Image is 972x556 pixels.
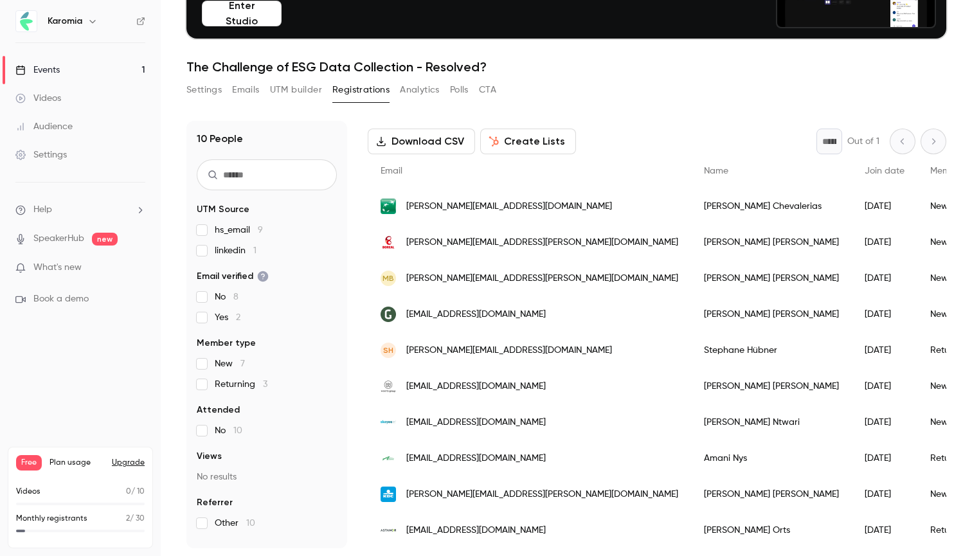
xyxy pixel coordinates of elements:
[197,450,222,463] span: Views
[852,476,917,512] div: [DATE]
[16,455,42,471] span: Free
[33,292,89,306] span: Book a demo
[406,524,546,537] span: [EMAIL_ADDRESS][DOMAIN_NAME]
[691,224,852,260] div: [PERSON_NAME] [PERSON_NAME]
[197,270,269,283] span: Email verified
[186,80,222,100] button: Settings
[381,166,402,175] span: Email
[381,379,396,394] img: weertsgroup.com
[16,486,40,498] p: Videos
[215,244,256,257] span: linkedin
[263,380,267,389] span: 3
[852,332,917,368] div: [DATE]
[406,416,546,429] span: [EMAIL_ADDRESS][DOMAIN_NAME]
[33,261,82,274] span: What's new
[381,307,396,322] img: greenfc.com
[852,512,917,548] div: [DATE]
[406,308,546,321] span: [EMAIL_ADDRESS][DOMAIN_NAME]
[202,1,282,26] button: Enter Studio
[406,272,678,285] span: [PERSON_NAME][EMAIL_ADDRESS][PERSON_NAME][DOMAIN_NAME]
[232,80,259,100] button: Emails
[126,513,145,525] p: / 30
[406,200,612,213] span: [PERSON_NAME][EMAIL_ADDRESS][DOMAIN_NAME]
[236,313,240,322] span: 2
[50,458,104,468] span: Plan usage
[197,404,240,417] span: Attended
[852,224,917,260] div: [DATE]
[197,203,337,530] section: facet-groups
[16,513,87,525] p: Monthly registrants
[33,232,84,246] a: SpeakerHub
[16,11,37,31] img: Karomia
[270,80,322,100] button: UTM builder
[406,344,612,357] span: [PERSON_NAME][EMAIL_ADDRESS][DOMAIN_NAME]
[215,291,239,303] span: No
[48,15,82,28] h6: Karomia
[381,415,396,430] img: skeyes.be
[215,378,267,391] span: Returning
[406,236,678,249] span: [PERSON_NAME][EMAIL_ADDRESS][PERSON_NAME][DOMAIN_NAME]
[130,262,145,274] iframe: Noticeable Trigger
[691,296,852,332] div: [PERSON_NAME] [PERSON_NAME]
[383,345,393,356] span: SH
[240,359,245,368] span: 7
[215,424,242,437] span: No
[691,188,852,224] div: [PERSON_NAME] Chevalerias
[215,357,245,370] span: New
[126,515,130,523] span: 2
[253,246,256,255] span: 1
[197,471,337,483] p: No results
[381,523,396,538] img: astanor.com
[197,203,249,216] span: UTM Source
[186,59,946,75] h1: The Challenge of ESG Data Collection - Resolved?
[126,488,131,496] span: 0
[847,135,879,148] p: Out of 1
[852,368,917,404] div: [DATE]
[368,129,475,154] button: Download CSV
[852,404,917,440] div: [DATE]
[197,131,243,147] h1: 10 People
[400,80,440,100] button: Analytics
[258,226,263,235] span: 9
[691,404,852,440] div: [PERSON_NAME] Ntwari
[233,426,242,435] span: 10
[406,380,546,393] span: [EMAIL_ADDRESS][DOMAIN_NAME]
[704,166,728,175] span: Name
[406,488,678,501] span: [PERSON_NAME][EMAIL_ADDRESS][PERSON_NAME][DOMAIN_NAME]
[112,458,145,468] button: Upgrade
[691,332,852,368] div: Stephane Hübner
[852,260,917,296] div: [DATE]
[381,199,396,214] img: bnpparibasfortis.com
[15,64,60,76] div: Events
[15,203,145,217] li: help-dropdown-opener
[381,487,396,502] img: kbc.be
[406,452,546,465] span: [EMAIL_ADDRESS][DOMAIN_NAME]
[691,260,852,296] div: [PERSON_NAME] [PERSON_NAME]
[15,120,73,133] div: Audience
[126,486,145,498] p: / 10
[215,311,240,324] span: Yes
[480,129,576,154] button: Create Lists
[15,92,61,105] div: Videos
[450,80,469,100] button: Polls
[233,292,239,301] span: 8
[479,80,496,100] button: CTA
[15,148,67,161] div: Settings
[852,188,917,224] div: [DATE]
[865,166,905,175] span: Join date
[215,517,255,530] span: Other
[691,368,852,404] div: [PERSON_NAME] [PERSON_NAME]
[691,476,852,512] div: [PERSON_NAME] [PERSON_NAME]
[246,519,255,528] span: 10
[332,80,390,100] button: Registrations
[381,235,396,250] img: boreal.no
[197,496,233,509] span: Referrer
[852,440,917,476] div: [DATE]
[215,224,263,237] span: hs_email
[691,512,852,548] div: [PERSON_NAME] Orts
[691,440,852,476] div: Amani Nys
[382,273,394,284] span: MB
[92,233,118,246] span: new
[197,337,256,350] span: Member type
[852,296,917,332] div: [DATE]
